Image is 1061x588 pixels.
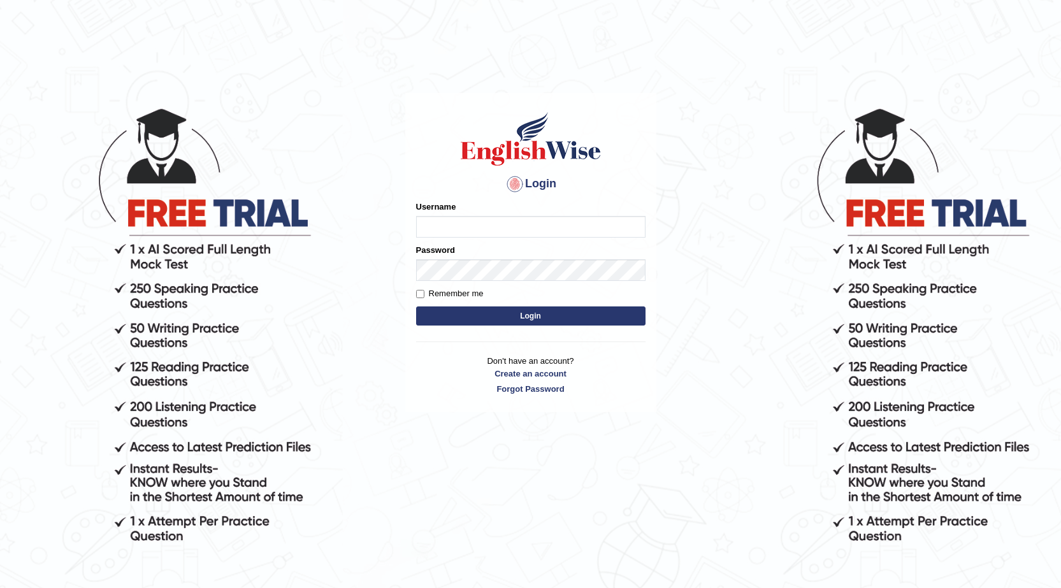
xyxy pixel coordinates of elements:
[416,290,424,298] input: Remember me
[458,110,603,168] img: Logo of English Wise sign in for intelligent practice with AI
[416,368,646,380] a: Create an account
[416,201,456,213] label: Username
[416,244,455,256] label: Password
[416,174,646,194] h4: Login
[416,383,646,395] a: Forgot Password
[416,287,484,300] label: Remember me
[416,355,646,394] p: Don't have an account?
[416,306,646,326] button: Login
